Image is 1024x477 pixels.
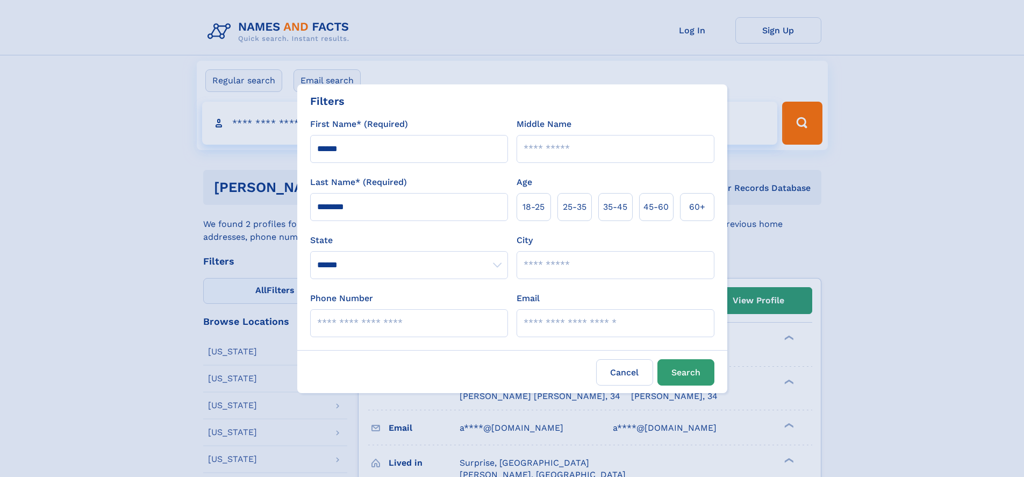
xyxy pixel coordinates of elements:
label: Email [517,292,540,305]
button: Search [657,359,714,386]
label: Last Name* (Required) [310,176,407,189]
div: Filters [310,93,345,109]
span: 18‑25 [522,201,545,213]
label: State [310,234,508,247]
label: Middle Name [517,118,571,131]
label: First Name* (Required) [310,118,408,131]
label: Age [517,176,532,189]
label: City [517,234,533,247]
span: 45‑60 [643,201,669,213]
label: Phone Number [310,292,373,305]
span: 35‑45 [603,201,627,213]
label: Cancel [596,359,653,386]
span: 25‑35 [563,201,586,213]
span: 60+ [689,201,705,213]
